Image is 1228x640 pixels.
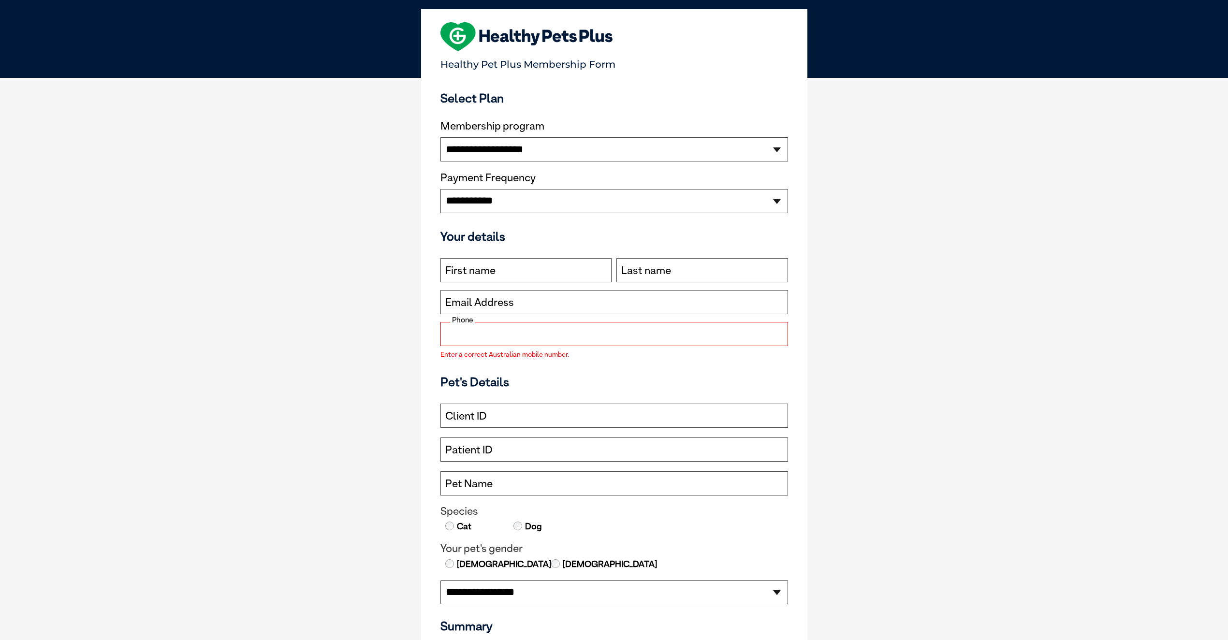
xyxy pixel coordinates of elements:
[437,375,792,389] h3: Pet's Details
[456,558,551,570] label: [DEMOGRAPHIC_DATA]
[440,542,788,555] legend: Your pet's gender
[445,264,496,277] label: First name
[445,296,514,309] label: Email Address
[440,505,788,518] legend: Species
[440,619,788,633] h3: Summary
[621,264,671,277] label: Last name
[440,54,788,70] p: Healthy Pet Plus Membership Form
[440,22,613,51] img: heart-shape-hpp-logo-large.png
[450,316,475,324] label: Phone
[440,229,788,244] h3: Your details
[524,520,542,533] label: Dog
[456,520,471,533] label: Cat
[440,120,788,132] label: Membership program
[440,91,788,105] h3: Select Plan
[562,558,657,570] label: [DEMOGRAPHIC_DATA]
[440,172,536,184] label: Payment Frequency
[440,351,788,358] label: Enter a correct Australian mobile number.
